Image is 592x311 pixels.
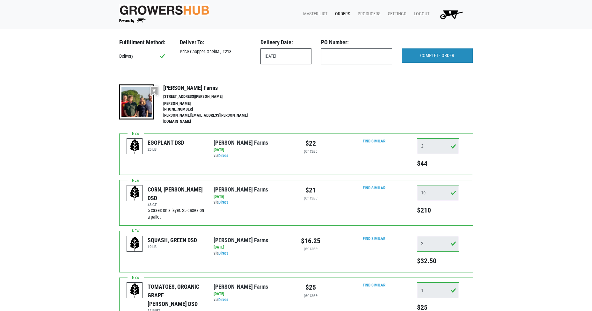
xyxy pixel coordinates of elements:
a: 9 [432,8,468,21]
h4: [PERSON_NAME] Farms [163,84,261,91]
div: Price Chopper, Oneida , #213 [175,48,256,55]
div: [DATE] [214,147,291,153]
span: 5 cases on a layer. 25 cases on a pallet [148,208,204,220]
input: Qty [417,236,459,252]
div: per case [301,246,320,252]
img: placeholder-variety-43d6402dacf2d531de610a020419775a.svg [127,139,143,155]
div: per case [301,293,320,299]
a: Producers [353,8,383,20]
div: $25 [301,282,320,293]
h3: Delivery Date: [260,39,311,46]
h3: Fulfillment Method: [119,39,170,46]
li: [PERSON_NAME][EMAIL_ADDRESS][PERSON_NAME][DOMAIN_NAME] [163,112,261,125]
a: Direct [218,200,228,205]
a: Settings [383,8,409,20]
h5: $44 [417,159,459,168]
a: [PERSON_NAME] Farms [214,186,268,193]
div: via [214,250,291,257]
a: Orders [330,8,353,20]
a: [PERSON_NAME] Farms [214,237,268,243]
a: Logout [409,8,432,20]
div: EGGPLANT DSD [148,138,184,147]
img: original-fc7597fdc6adbb9d0e2ae620e786d1a2.jpg [119,4,210,16]
input: Qty [417,138,459,154]
div: $21 [301,185,320,195]
div: SQUASH, GREEN DSD [148,236,197,244]
a: Direct [218,251,228,256]
input: Select Date [260,48,311,64]
div: per case [301,195,320,201]
div: via [214,199,291,206]
div: via [214,297,291,303]
li: [STREET_ADDRESS][PERSON_NAME] [163,94,261,100]
a: Direct [218,297,228,302]
h6: 19 LB [148,244,197,249]
span: 9 [449,10,451,15]
div: TOMATOES, ORGANIC GRAPE [PERSON_NAME] DSD [148,282,204,308]
h5: $32.50 [417,257,459,265]
h5: $210 [417,206,459,214]
img: Powered by Big Wheelbarrow [119,18,146,23]
img: Cart [437,8,465,21]
a: [PERSON_NAME] Farms [214,139,268,146]
h6: 25 LB [148,147,184,152]
div: $22 [301,138,320,148]
li: [PHONE_NUMBER] [163,106,261,112]
input: Qty [417,282,459,298]
input: Qty [417,185,459,201]
img: thumbnail-8a08f3346781c529aa742b86dead986c.jpg [119,84,154,119]
h6: 48 CT [148,202,204,207]
a: [PERSON_NAME] Farms [214,283,268,290]
input: COMPLETE ORDER [402,48,473,63]
img: placeholder-variety-43d6402dacf2d531de610a020419775a.svg [127,236,143,252]
div: per case [301,148,320,155]
h3: PO Number: [321,39,392,46]
div: [DATE] [214,244,291,250]
li: [PERSON_NAME] [163,101,261,107]
a: Find Similar [363,139,385,143]
div: [DATE] [214,291,291,297]
a: Direct [218,153,228,158]
a: Find Similar [363,236,385,241]
a: Find Similar [363,283,385,287]
div: $16.25 [301,236,320,246]
h3: Deliver To: [180,39,251,46]
a: Find Similar [363,185,385,190]
img: placeholder-variety-43d6402dacf2d531de610a020419775a.svg [127,283,143,299]
div: via [214,153,291,159]
div: [DATE] [214,194,291,200]
img: placeholder-variety-43d6402dacf2d531de610a020419775a.svg [127,185,143,201]
a: Master List [298,8,330,20]
div: CORN, [PERSON_NAME] DSD [148,185,204,202]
